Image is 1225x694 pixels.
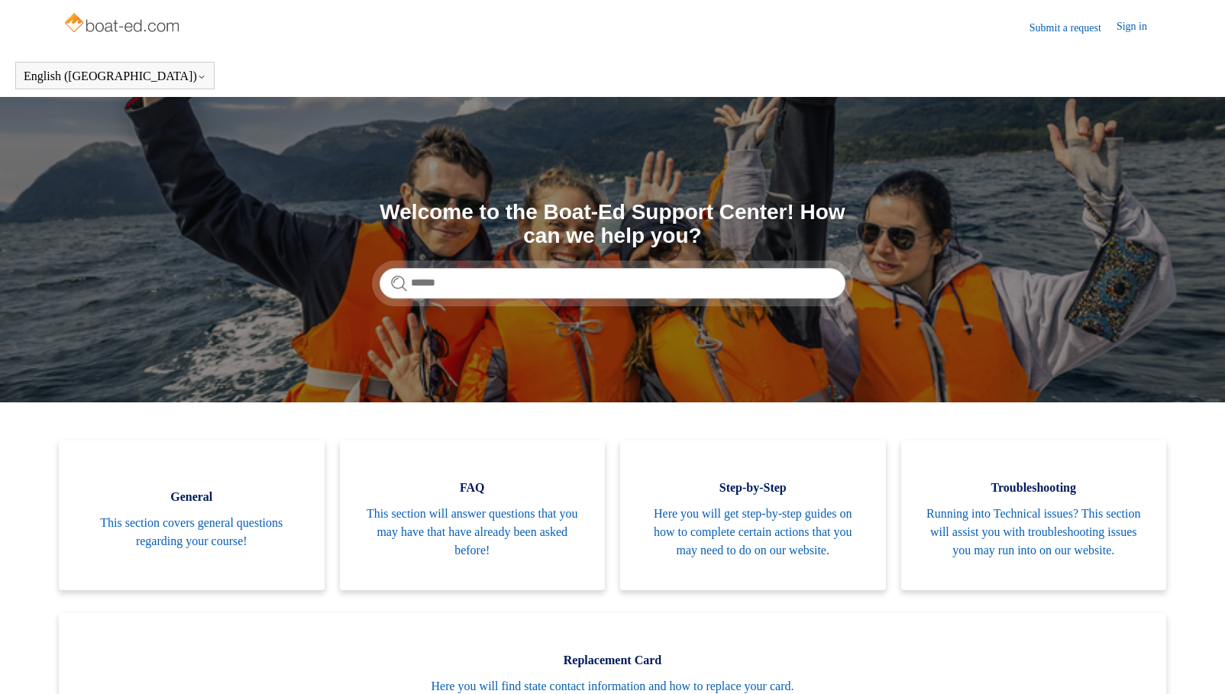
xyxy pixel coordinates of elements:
a: FAQ This section will answer questions that you may have that have already been asked before! [340,441,606,590]
span: This section will answer questions that you may have that have already been asked before! [363,505,583,560]
span: Running into Technical issues? This section will assist you with troubleshooting issues you may r... [924,505,1144,560]
span: Step-by-Step [643,479,863,497]
h1: Welcome to the Boat-Ed Support Center! How can we help you? [380,201,845,248]
span: This section covers general questions regarding your course! [82,514,302,550]
img: Boat-Ed Help Center home page [63,9,184,40]
input: Search [380,268,845,299]
button: English ([GEOGRAPHIC_DATA]) [24,69,206,83]
a: Troubleshooting Running into Technical issues? This section will assist you with troubleshooting ... [901,441,1167,590]
span: Replacement Card [82,651,1143,670]
span: Troubleshooting [924,479,1144,497]
a: Step-by-Step Here you will get step-by-step guides on how to complete certain actions that you ma... [620,441,886,590]
a: General This section covers general questions regarding your course! [59,441,325,590]
a: Submit a request [1029,20,1117,36]
span: Here you will get step-by-step guides on how to complete certain actions that you may need to do ... [643,505,863,560]
span: General [82,488,302,506]
div: Live chat [1174,643,1214,683]
a: Sign in [1117,18,1162,37]
span: FAQ [363,479,583,497]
